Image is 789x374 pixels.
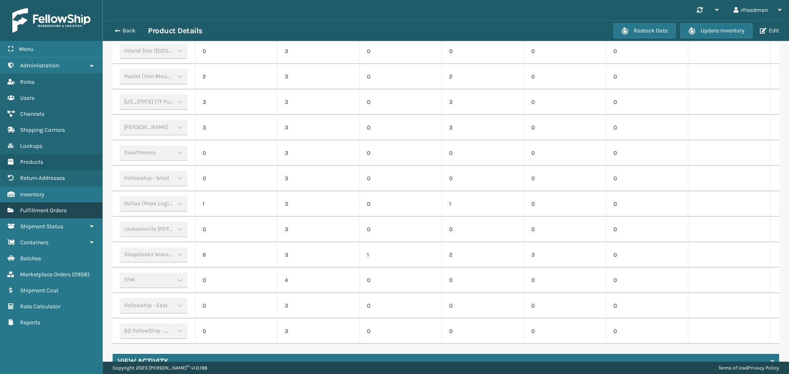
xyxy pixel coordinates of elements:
td: 0 [195,166,277,191]
td: 0 [524,319,606,344]
td: 0 [606,115,688,140]
td: 3 [195,115,277,140]
td: 3 [277,217,359,242]
td: 0 [441,268,524,293]
span: Batches [20,255,41,262]
span: Products [20,158,43,165]
span: Inventory [20,191,44,198]
span: Return Addresses [20,174,65,181]
td: 3 [195,89,277,115]
td: 0 [524,293,606,319]
td: 0 [606,268,688,293]
td: 0 [524,64,606,89]
span: Rate Calculator [20,303,60,310]
td: 0 [441,319,524,344]
p: 0 [367,98,434,106]
td: 0 [606,242,688,268]
td: 0 [524,140,606,166]
span: Menu [19,46,33,53]
td: 0 [195,39,277,64]
td: 0 [524,166,606,191]
button: Edit [757,27,782,34]
td: 0 [195,217,277,242]
span: Fulfillment Orders [20,207,67,214]
p: 0 [367,73,434,81]
a: Terms of Use [718,365,747,371]
td: 3 [277,64,359,89]
td: 0 [606,39,688,64]
span: Shipment Cost [20,287,58,294]
td: 3 [441,89,524,115]
td: 2 [441,64,524,89]
td: 2 [441,242,524,268]
div: | [718,362,779,374]
td: 0 [606,64,688,89]
td: 0 [606,293,688,319]
td: 3 [524,242,606,268]
span: Administration [20,62,59,69]
td: 4 [277,268,359,293]
td: 0 [524,217,606,242]
td: 0 [524,89,606,115]
td: 0 [441,293,524,319]
td: 0 [606,140,688,166]
img: logo [12,8,90,33]
td: 0 [606,217,688,242]
td: 2 [195,64,277,89]
td: 0 [195,140,277,166]
span: Users [20,94,35,101]
p: 0 [367,302,434,310]
p: 0 [367,174,434,183]
td: 1 [441,191,524,217]
span: Reports [20,319,40,326]
td: 0 [441,217,524,242]
td: 0 [195,293,277,319]
button: Restock Date [614,23,676,38]
td: 3 [441,115,524,140]
td: 3 [277,319,359,344]
span: Containers [20,239,48,246]
span: Shipment Status [20,223,63,230]
td: 0 [195,268,277,293]
p: 0 [367,149,434,157]
td: 0 [606,319,688,344]
p: 0 [367,124,434,132]
span: Roles [20,78,35,85]
td: 0 [524,191,606,217]
td: 3 [277,166,359,191]
td: 0 [441,140,524,166]
td: 3 [277,115,359,140]
p: 0 [367,200,434,208]
td: 0 [606,89,688,115]
td: 1 [195,191,277,217]
td: 0 [441,39,524,64]
td: 3 [277,140,359,166]
p: 0 [367,225,434,234]
td: 0 [524,268,606,293]
p: 0 [367,327,434,335]
p: 0 [367,276,434,285]
button: Update Inventory [681,23,752,38]
td: 3 [277,89,359,115]
td: 0 [441,166,524,191]
td: 0 [606,166,688,191]
td: 6 [195,242,277,268]
button: Back [110,27,148,34]
p: Copyright 2023 [PERSON_NAME]™ v 1.0.188 [113,362,207,374]
td: 0 [524,39,606,64]
td: 0 [524,115,606,140]
p: 1 [367,251,434,259]
p: 0 [367,47,434,55]
span: Channels [20,110,44,117]
td: 3 [277,293,359,319]
span: ( 2958 ) [72,271,90,278]
span: Shipping Carriers [20,126,65,133]
span: Marketplace Orders [20,271,71,278]
td: 3 [277,191,359,217]
span: Lookups [20,142,42,149]
a: Privacy Policy [748,365,779,371]
h4: View Activity [118,356,168,366]
h3: Product Details [148,26,203,36]
td: 0 [606,191,688,217]
td: 0 [195,319,277,344]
